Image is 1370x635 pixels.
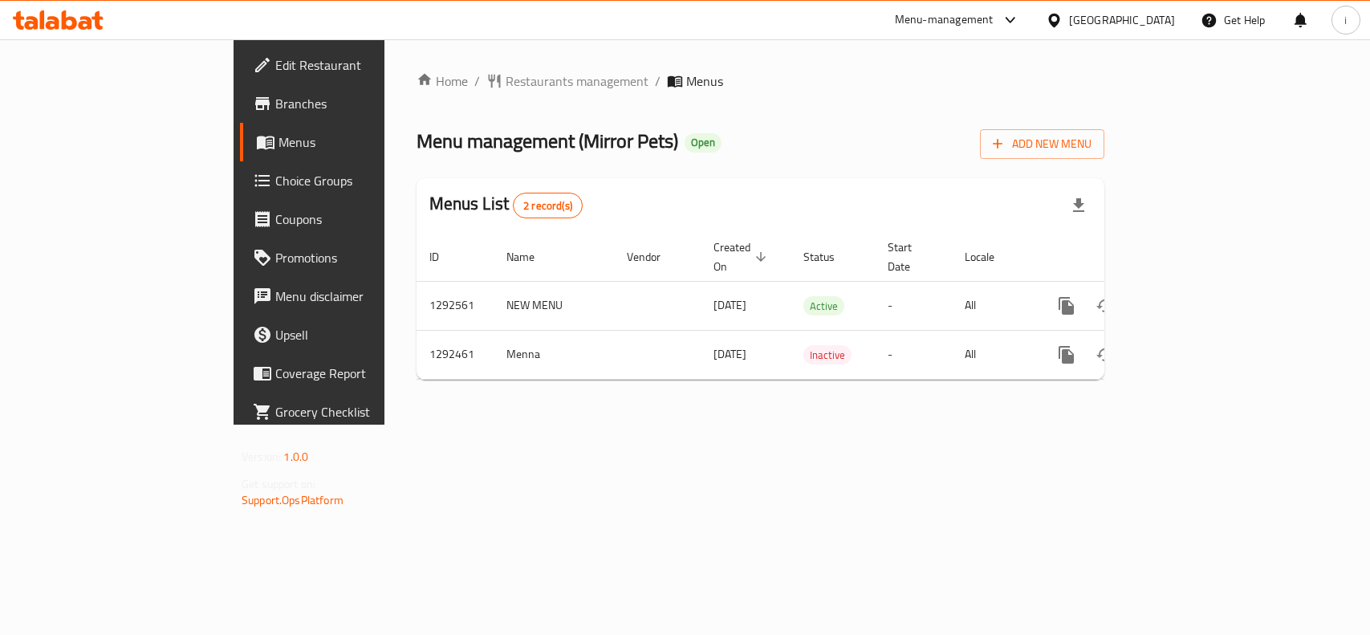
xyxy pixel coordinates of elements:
[803,345,852,364] div: Inactive
[685,136,722,149] span: Open
[275,55,449,75] span: Edit Restaurant
[474,71,480,91] li: /
[888,238,933,276] span: Start Date
[242,474,315,495] span: Get support on:
[242,490,344,511] a: Support.OpsPlatform
[1035,233,1214,282] th: Actions
[240,315,462,354] a: Upsell
[242,446,281,467] span: Version:
[240,200,462,238] a: Coupons
[514,198,582,214] span: 2 record(s)
[429,192,583,218] h2: Menus List
[417,71,1104,91] nav: breadcrumb
[803,297,844,315] span: Active
[275,171,449,190] span: Choice Groups
[283,446,308,467] span: 1.0.0
[513,193,583,218] div: Total records count
[417,123,678,159] span: Menu management ( Mirror Pets )
[240,84,462,123] a: Branches
[803,346,852,364] span: Inactive
[506,247,555,267] span: Name
[1344,11,1347,29] span: i
[980,129,1104,159] button: Add New Menu
[429,247,460,267] span: ID
[275,325,449,344] span: Upsell
[686,71,723,91] span: Menus
[240,393,462,431] a: Grocery Checklist
[713,295,746,315] span: [DATE]
[275,210,449,229] span: Coupons
[685,133,722,153] div: Open
[952,330,1035,379] td: All
[875,330,952,379] td: -
[713,238,771,276] span: Created On
[1086,287,1124,325] button: Change Status
[278,132,449,152] span: Menus
[240,46,462,84] a: Edit Restaurant
[275,287,449,306] span: Menu disclaimer
[895,10,994,30] div: Menu-management
[240,123,462,161] a: Menus
[1069,11,1175,29] div: [GEOGRAPHIC_DATA]
[494,330,614,379] td: Menna
[952,281,1035,330] td: All
[506,71,648,91] span: Restaurants management
[275,248,449,267] span: Promotions
[875,281,952,330] td: -
[965,247,1015,267] span: Locale
[1059,186,1098,225] div: Export file
[993,134,1092,154] span: Add New Menu
[275,402,449,421] span: Grocery Checklist
[494,281,614,330] td: NEW MENU
[1047,287,1086,325] button: more
[655,71,661,91] li: /
[240,354,462,393] a: Coverage Report
[803,296,844,315] div: Active
[240,277,462,315] a: Menu disclaimer
[627,247,681,267] span: Vendor
[240,161,462,200] a: Choice Groups
[275,94,449,113] span: Branches
[713,344,746,364] span: [DATE]
[275,364,449,383] span: Coverage Report
[240,238,462,277] a: Promotions
[1047,336,1086,374] button: more
[803,247,856,267] span: Status
[417,233,1214,380] table: enhanced table
[1086,336,1124,374] button: Change Status
[486,71,648,91] a: Restaurants management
